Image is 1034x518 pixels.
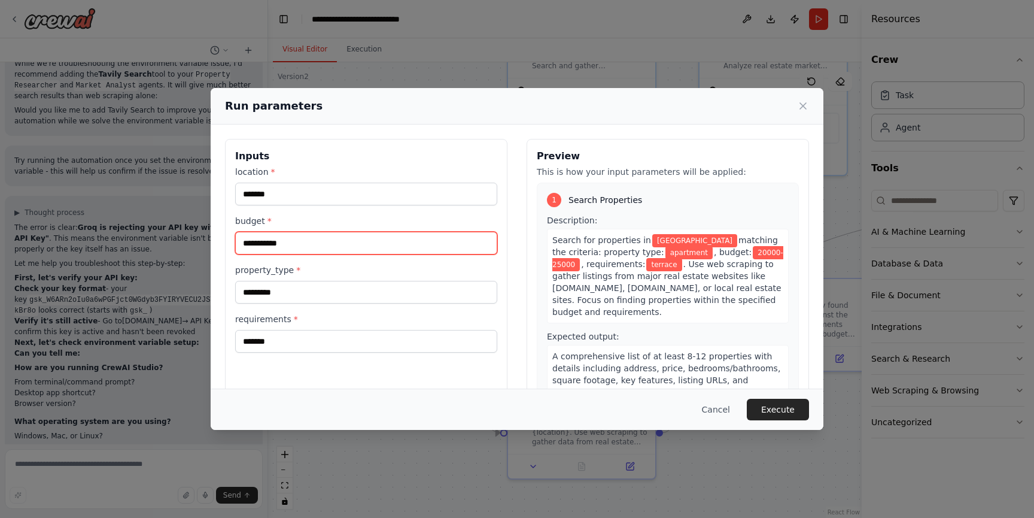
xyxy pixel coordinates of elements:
span: , requirements: [581,259,645,269]
span: . Use web scraping to gather listings from major real estate websites like [DOMAIN_NAME], [DOMAIN... [552,259,781,317]
p: This is how your input parameters will be applied: [537,166,799,178]
h3: Preview [537,149,799,163]
h2: Run parameters [225,98,323,114]
h3: Inputs [235,149,497,163]
label: budget [235,215,497,227]
span: Variable: budget [552,246,783,271]
button: Execute [747,399,809,420]
label: requirements [235,313,497,325]
span: Variable: requirements [646,258,682,271]
label: property_type [235,264,497,276]
span: Variable: location [652,234,737,247]
span: Search Properties [568,194,642,206]
div: 1 [547,193,561,207]
span: Expected output: [547,332,619,341]
span: Search for properties in [552,235,651,245]
span: A comprehensive list of at least 8-12 properties with details including address, price, bedrooms/... [552,352,780,397]
span: , budget: [714,247,752,257]
button: Cancel [692,399,740,420]
span: Variable: property_type [665,246,713,259]
label: location [235,166,497,178]
span: Description: [547,216,597,225]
